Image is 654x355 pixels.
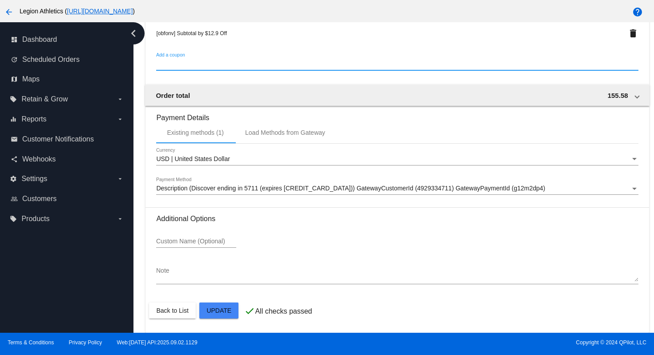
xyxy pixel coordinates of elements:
[67,8,133,15] a: [URL][DOMAIN_NAME]
[628,28,638,39] mat-icon: delete
[156,214,638,223] h3: Additional Options
[117,96,124,103] i: arrow_drop_down
[22,36,57,44] span: Dashboard
[21,115,46,123] span: Reports
[11,152,124,166] a: share Webhooks
[156,92,190,99] span: Order total
[10,175,17,182] i: settings
[126,26,141,40] i: chevron_left
[22,75,40,83] span: Maps
[22,135,94,143] span: Customer Notifications
[11,156,18,163] i: share
[20,8,135,15] span: Legion Athletics ( )
[117,116,124,123] i: arrow_drop_down
[149,303,195,319] button: Back to List
[156,185,638,192] mat-select: Payment Method
[11,36,18,43] i: dashboard
[21,175,47,183] span: Settings
[11,32,124,47] a: dashboard Dashboard
[22,155,56,163] span: Webhooks
[22,195,57,203] span: Customers
[206,307,231,314] span: Update
[167,129,224,136] div: Existing methods (1)
[335,339,646,346] span: Copyright © 2024 QPilot, LLC
[245,129,325,136] div: Load Methods from Gateway
[117,175,124,182] i: arrow_drop_down
[145,85,649,106] mat-expansion-panel-header: Order total 155.58
[21,215,49,223] span: Products
[156,238,236,245] input: Custom Name (Optional)
[244,306,255,316] mat-icon: check
[632,7,643,17] mat-icon: help
[199,303,238,319] button: Update
[11,52,124,67] a: update Scheduled Orders
[255,307,312,315] p: All checks passed
[156,155,230,162] span: USD | United States Dollar
[11,76,18,83] i: map
[11,136,18,143] i: email
[156,107,638,122] h3: Payment Details
[156,30,227,36] span: [obfonv] Subtotal by $12.9 Off
[10,215,17,222] i: local_offer
[156,61,638,68] input: Add a coupon
[11,72,124,86] a: map Maps
[4,7,14,17] mat-icon: arrow_back
[608,92,628,99] span: 155.58
[10,116,17,123] i: equalizer
[117,339,198,346] a: Web:[DATE] API:2025.09.02.1129
[156,307,188,314] span: Back to List
[10,96,17,103] i: local_offer
[8,339,54,346] a: Terms & Conditions
[11,192,124,206] a: people_outline Customers
[11,132,124,146] a: email Customer Notifications
[21,95,68,103] span: Retain & Grow
[22,56,80,64] span: Scheduled Orders
[156,156,638,163] mat-select: Currency
[117,215,124,222] i: arrow_drop_down
[11,56,18,63] i: update
[69,339,102,346] a: Privacy Policy
[11,195,18,202] i: people_outline
[156,185,545,192] span: Description (Discover ending in 5711 (expires [CREDIT_CARD_DATA])) GatewayCustomerId (4929334711)...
